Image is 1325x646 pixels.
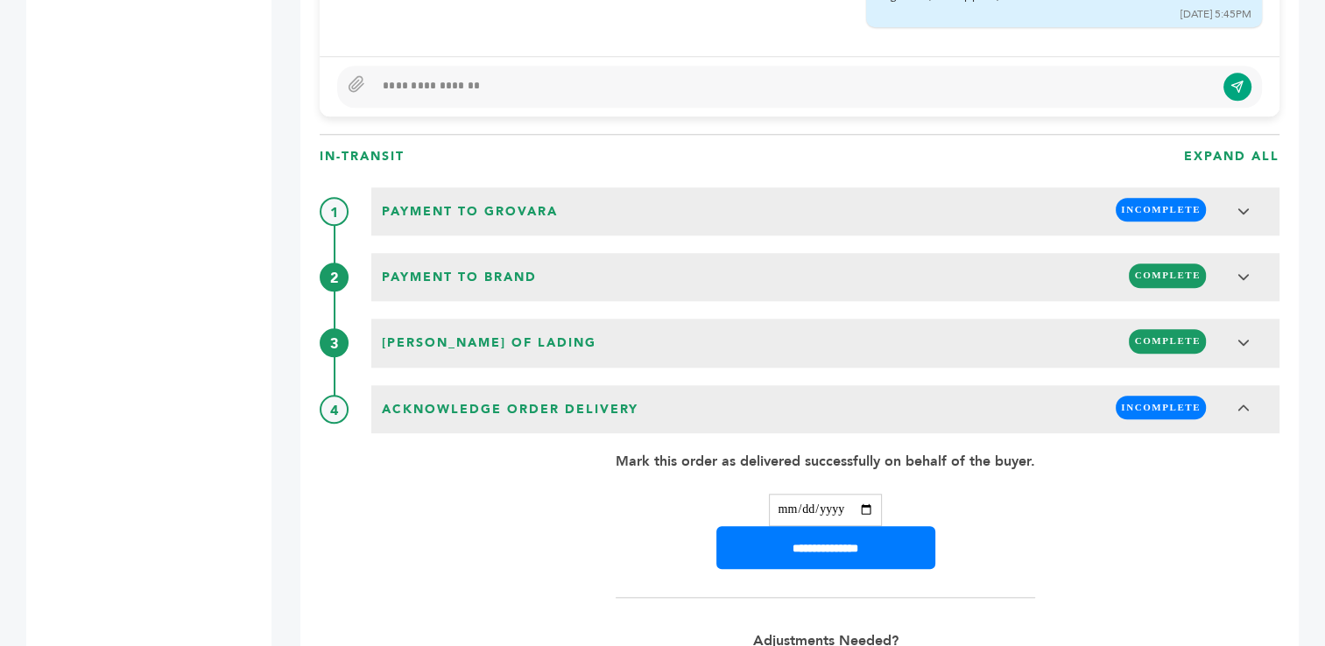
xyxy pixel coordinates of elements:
[1116,198,1206,221] span: INCOMPLETE
[1181,7,1251,22] div: [DATE] 5:45PM
[377,329,602,357] span: [PERSON_NAME] of Lading
[1129,329,1206,353] span: COMPLETE
[1116,396,1206,419] span: INCOMPLETE
[1184,148,1279,165] h3: EXPAND ALL
[1129,263,1206,287] span: COMPLETE
[377,396,644,424] span: Acknowledge Order Delivery
[320,148,405,165] h3: In-Transit
[616,451,1035,472] p: Mark this order as delivered successfully on behalf of the buyer.
[377,198,563,226] span: Payment to Grovara
[377,263,542,291] span: Payment to brand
